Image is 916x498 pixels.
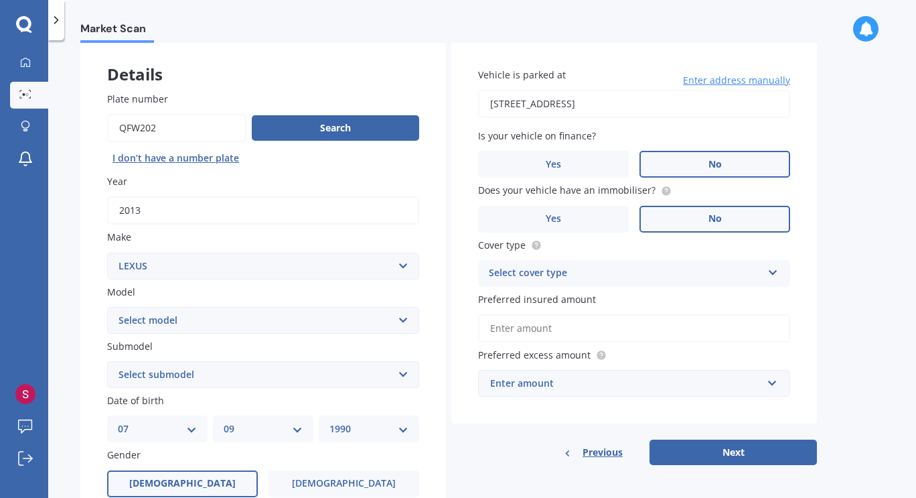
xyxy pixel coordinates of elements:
span: Does your vehicle have an immobiliser? [478,184,656,197]
div: Enter amount [490,376,762,391]
span: [DEMOGRAPHIC_DATA] [292,478,396,489]
span: Year [107,175,127,188]
button: I don’t have a number plate [107,147,244,169]
img: ACg8ocJqjQLfVbHi8oD8VU7NIgdWpfWsQUTbRuycQCnsBUwIWA=s96-c [15,384,35,404]
span: Submodel [107,340,153,353]
span: Preferred excess amount [478,349,591,361]
span: Make [107,231,131,244]
div: Details [80,41,446,81]
span: Vehicle is parked at [478,68,566,81]
span: Date of birth [107,394,164,407]
span: Model [107,286,135,298]
input: Enter address [478,90,790,118]
input: YYYY [107,196,419,225]
span: No [708,213,722,225]
span: Yes [546,159,561,170]
span: No [708,159,722,170]
span: Yes [546,213,561,225]
input: Enter amount [478,314,790,343]
span: Previous [583,442,623,462]
span: Market Scan [80,22,154,40]
span: Plate number [107,92,168,105]
span: Preferred insured amount [478,293,596,306]
button: Next [650,440,817,465]
span: Is your vehicle on finance? [478,129,596,142]
span: [DEMOGRAPHIC_DATA] [129,478,236,489]
button: Search [252,115,419,141]
span: Cover type [478,239,526,251]
span: Gender [107,449,141,462]
div: Select cover type [489,265,762,282]
input: Enter plate number [107,114,246,142]
span: Enter address manually [683,74,790,87]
